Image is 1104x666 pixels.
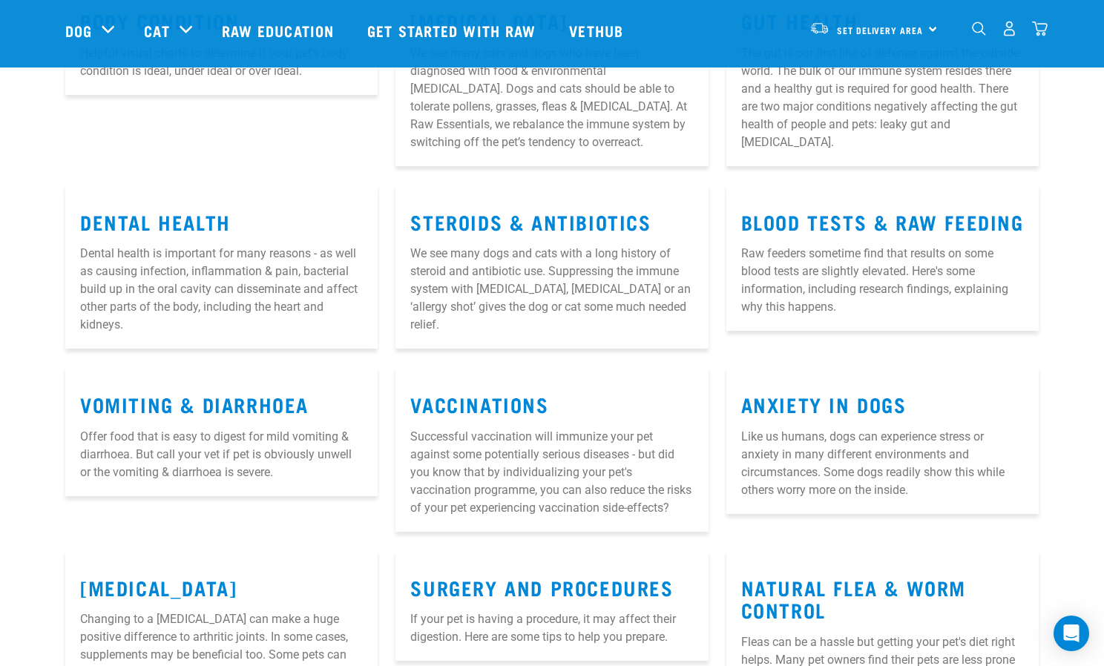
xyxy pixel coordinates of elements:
a: [MEDICAL_DATA] [80,581,237,593]
img: home-icon-1@2x.png [972,22,986,36]
p: Offer food that is easy to digest for mild vomiting & diarrhoea. But call your vet if pet is obvi... [80,428,363,481]
p: We see many cats and dogs who have been diagnosed with food & environmental [MEDICAL_DATA]. Dogs ... [410,44,693,151]
div: Open Intercom Messenger [1054,616,1089,651]
img: user.png [1002,21,1017,36]
a: Blood Tests & Raw Feeding [741,216,1024,227]
p: Successful vaccination will immunize your pet against some potentially serious diseases - but did... [410,428,693,517]
p: Dental health is important for many reasons - as well as causing infection, inflammation & pain, ... [80,245,363,334]
a: Vaccinations [410,398,548,409]
a: Cat [144,19,169,42]
a: Vethub [554,1,642,60]
a: Surgery and procedures [410,581,673,593]
a: Get started with Raw [352,1,554,60]
a: Raw Education [207,1,352,60]
a: Anxiety in Dogs [741,398,907,409]
a: Natural Flea & Worm Control [741,581,966,616]
p: The gut is our first line of defence against the outside world. The bulk of our immune system res... [741,44,1024,151]
a: Vomiting & Diarrhoea [80,398,309,409]
img: home-icon@2x.png [1032,21,1048,36]
a: Dental Health [80,216,231,227]
a: Dog [65,19,92,42]
a: Steroids & Antibiotics [410,216,651,227]
p: We see many dogs and cats with a long history of steroid and antibiotic use. Suppressing the immu... [410,245,693,334]
img: van-moving.png [809,22,829,35]
span: Set Delivery Area [837,27,923,33]
p: If your pet is having a procedure, it may affect their digestion. Here are some tips to help you ... [410,610,693,646]
p: Like us humans, dogs can experience stress or anxiety in many different environments and circumst... [741,428,1024,499]
p: Raw feeders sometime find that results on some blood tests are slightly elevated. Here's some inf... [741,245,1024,316]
